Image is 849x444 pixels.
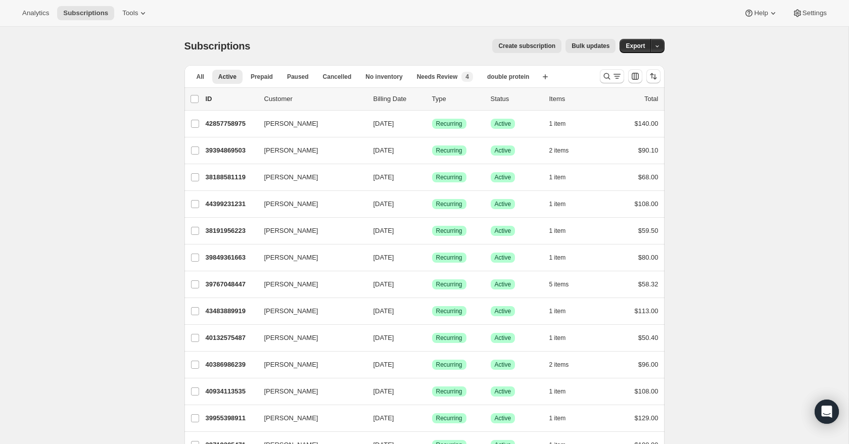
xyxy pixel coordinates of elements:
button: 2 items [549,358,580,372]
p: 43483889919 [206,306,256,316]
span: [PERSON_NAME] [264,386,318,397]
div: 39955398911[PERSON_NAME][DATE]SuccessRecurringSuccessActive1 item$129.00 [206,411,658,425]
span: 1 item [549,120,566,128]
div: 39849361663[PERSON_NAME][DATE]SuccessRecurringSuccessActive1 item$80.00 [206,251,658,265]
button: Analytics [16,6,55,20]
span: 1 item [549,387,566,396]
div: 42857758975[PERSON_NAME][DATE]SuccessRecurringSuccessActive1 item$140.00 [206,117,658,131]
span: 2 items [549,361,569,369]
span: [DATE] [373,200,394,208]
p: 39767048447 [206,279,256,289]
button: [PERSON_NAME] [258,330,359,346]
p: 38191956223 [206,226,256,236]
span: [DATE] [373,387,394,395]
span: [DATE] [373,361,394,368]
span: Bulk updates [572,42,609,50]
p: 39955398911 [206,413,256,423]
span: Recurring [436,334,462,342]
span: 1 item [549,334,566,342]
div: Open Intercom Messenger [815,400,839,424]
button: Help [738,6,784,20]
span: [PERSON_NAME] [264,279,318,289]
span: $129.00 [635,414,658,422]
span: Active [495,173,511,181]
p: 39394869503 [206,145,256,156]
button: 1 item [549,304,577,318]
p: 40934113535 [206,386,256,397]
span: $58.32 [638,280,658,288]
span: Active [495,120,511,128]
span: [PERSON_NAME] [264,253,318,263]
span: Needs Review [417,73,458,81]
span: Active [495,387,511,396]
span: [DATE] [373,146,394,154]
button: Export [620,39,651,53]
span: 5 items [549,280,569,288]
span: 4 [465,73,469,81]
span: Cancelled [323,73,352,81]
button: Create new view [537,70,553,84]
p: Billing Date [373,94,424,104]
span: [PERSON_NAME] [264,333,318,343]
div: 40934113535[PERSON_NAME][DATE]SuccessRecurringSuccessActive1 item$108.00 [206,384,658,399]
span: [PERSON_NAME] [264,360,318,370]
span: [PERSON_NAME] [264,226,318,236]
span: Recurring [436,146,462,155]
span: 1 item [549,307,566,315]
button: [PERSON_NAME] [258,303,359,319]
span: Active [495,200,511,208]
span: Export [626,42,645,50]
button: [PERSON_NAME] [258,116,359,132]
span: Recurring [436,254,462,262]
button: 1 item [549,117,577,131]
span: [PERSON_NAME] [264,119,318,129]
button: Sort the results [646,69,661,83]
span: Active [495,254,511,262]
div: 39767048447[PERSON_NAME][DATE]SuccessRecurringSuccessActive5 items$58.32 [206,277,658,291]
button: [PERSON_NAME] [258,383,359,400]
span: Create subscription [498,42,555,50]
span: 1 item [549,173,566,181]
span: $96.00 [638,361,658,368]
button: [PERSON_NAME] [258,169,359,185]
p: 44399231231 [206,199,256,209]
p: ID [206,94,256,104]
span: [PERSON_NAME] [264,413,318,423]
button: Bulk updates [565,39,616,53]
button: Settings [786,6,833,20]
button: Create subscription [492,39,561,53]
button: [PERSON_NAME] [258,142,359,159]
span: Prepaid [251,73,273,81]
span: Active [495,414,511,422]
button: 1 item [549,170,577,184]
button: 1 item [549,197,577,211]
p: Status [491,94,541,104]
span: Recurring [436,361,462,369]
span: 1 item [549,414,566,422]
span: $140.00 [635,120,658,127]
span: 1 item [549,227,566,235]
span: Recurring [436,387,462,396]
span: [PERSON_NAME] [264,172,318,182]
span: Help [754,9,768,17]
span: $90.10 [638,146,658,154]
span: 1 item [549,254,566,262]
p: 42857758975 [206,119,256,129]
span: [DATE] [373,254,394,261]
span: Recurring [436,120,462,128]
span: Recurring [436,280,462,288]
div: 43483889919[PERSON_NAME][DATE]SuccessRecurringSuccessActive1 item$113.00 [206,304,658,318]
button: 1 item [549,331,577,345]
span: $80.00 [638,254,658,261]
span: Subscriptions [63,9,108,17]
p: 40132575487 [206,333,256,343]
button: 1 item [549,411,577,425]
span: Active [495,307,511,315]
div: 40132575487[PERSON_NAME][DATE]SuccessRecurringSuccessActive1 item$50.40 [206,331,658,345]
span: $50.40 [638,334,658,341]
button: [PERSON_NAME] [258,196,359,212]
span: [DATE] [373,307,394,315]
span: Recurring [436,414,462,422]
button: [PERSON_NAME] [258,410,359,426]
button: [PERSON_NAME] [258,223,359,239]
